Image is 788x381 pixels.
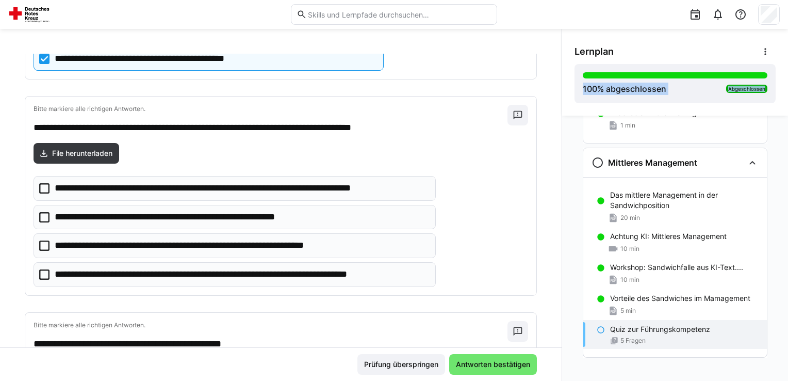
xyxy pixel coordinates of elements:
[728,86,765,92] span: Abgeschlossen
[610,293,750,304] p: Vorteile des Sandwiches im Mamagement
[449,354,537,375] button: Antworten bestätigen
[307,10,491,19] input: Skills und Lernpfade durchsuchen…
[610,324,710,335] p: Quiz zur Führungskompetenz
[363,359,440,370] span: Prüfung überspringen
[357,354,445,375] button: Prüfung überspringen
[610,190,759,211] p: Das mittlere Management in der Sandwichposition
[34,321,507,329] p: Bitte markiere alle richtigen Antworten.
[620,214,640,222] span: 20 min
[620,307,636,315] span: 5 min
[620,337,646,345] span: 5 Fragen
[34,143,119,164] a: File herunterladen
[620,245,639,253] span: 10 min
[610,231,727,242] p: Achtung KI: Mittleres Management
[583,84,597,94] span: 100
[454,359,532,370] span: Antworten bestätigen
[34,105,507,113] p: Bitte markiere alle richtigen Antworten.
[51,148,114,158] span: File herunterladen
[620,276,639,284] span: 10 min
[583,83,666,95] div: % abgeschlossen
[574,46,614,57] span: Lernplan
[620,121,635,130] span: 1 min
[610,262,743,273] p: Workshop: Sandwichfalle aus KI-Text....
[608,157,697,168] h3: Mittleres Management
